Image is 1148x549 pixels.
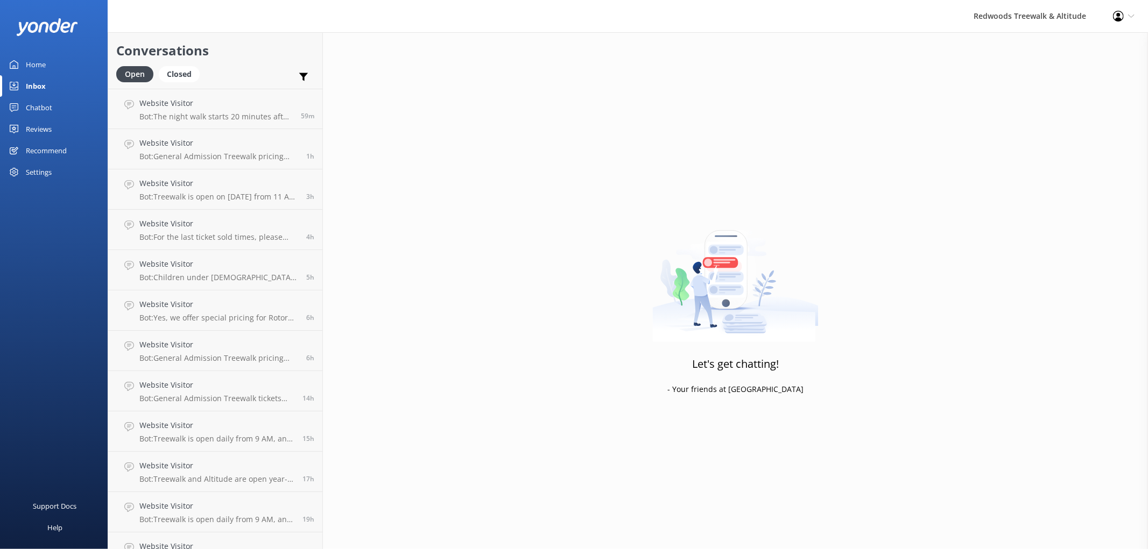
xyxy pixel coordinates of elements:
[139,313,298,323] p: Bot: Yes, we offer special pricing for Rotorua locals. A General Admission Treewalk ticket is $21...
[16,18,78,36] img: yonder-white-logo.png
[306,152,314,161] span: Oct 15 2025 01:40pm (UTC +13:00) Pacific/Auckland
[108,331,322,371] a: Website VisitorBot:General Admission Treewalk pricing starts at $42 for adults (16+ years) and $2...
[306,273,314,282] span: Oct 15 2025 10:23am (UTC +13:00) Pacific/Auckland
[116,40,314,61] h2: Conversations
[139,474,294,484] p: Bot: Treewalk and Altitude are open year-round, including public holidays.
[302,434,314,443] span: Oct 15 2025 12:06am (UTC +13:00) Pacific/Auckland
[139,97,293,109] h4: Website Visitor
[139,353,298,363] p: Bot: General Admission Treewalk pricing starts at $42 for adults (16+ years) and $26 for children...
[108,250,322,290] a: Website VisitorBot:Children under [DEMOGRAPHIC_DATA] are free of charge and do not need a ticket....
[108,89,322,129] a: Website VisitorBot:The night walk starts 20 minutes after sunset. You can check sunset times at [...
[139,419,294,431] h4: Website Visitor
[139,192,298,202] p: Bot: Treewalk is open on [DATE] from 11 AM, while Altitude is closed.
[139,177,298,189] h4: Website Visitor
[139,515,294,524] p: Bot: Treewalk is open daily from 9 AM, and Glowworms from 10 AM. For specific closing times, plea...
[139,273,298,282] p: Bot: Children under [DEMOGRAPHIC_DATA] are free of charge and do not need a ticket. They can join...
[139,379,294,391] h4: Website Visitor
[26,97,52,118] div: Chatbot
[159,68,205,80] a: Closed
[139,460,294,472] h4: Website Visitor
[108,492,322,532] a: Website VisitorBot:Treewalk is open daily from 9 AM, and Glowworms from 10 AM. For specific closi...
[302,515,314,524] span: Oct 14 2025 08:03pm (UTC +13:00) Pacific/Auckland
[139,152,298,161] p: Bot: General Admission Treewalk pricing starts at $42 for adults (16+ years) and $26 for children...
[139,232,298,242] p: Bot: For the last ticket sold times, please check our website FAQs at [URL][DOMAIN_NAME].
[26,140,67,161] div: Recommend
[26,54,46,75] div: Home
[108,129,322,169] a: Website VisitorBot:General Admission Treewalk pricing starts at $42 for adults (16+ years) and $2...
[26,161,52,183] div: Settings
[108,169,322,210] a: Website VisitorBot:Treewalk is open on [DATE] from 11 AM, while Altitude is closed.3h
[306,353,314,362] span: Oct 15 2025 09:06am (UTC +13:00) Pacific/Auckland
[108,452,322,492] a: Website VisitorBot:Treewalk and Altitude are open year-round, including public holidays.17h
[306,313,314,322] span: Oct 15 2025 09:19am (UTC +13:00) Pacific/Auckland
[139,298,298,310] h4: Website Visitor
[139,394,294,403] p: Bot: General Admission Treewalk tickets purchased online are valid for up to 12 months from the p...
[139,258,298,270] h4: Website Visitor
[692,355,779,373] h3: Let's get chatting!
[108,290,322,331] a: Website VisitorBot:Yes, we offer special pricing for Rotorua locals. A General Admission Treewalk...
[306,192,314,201] span: Oct 15 2025 11:56am (UTC +13:00) Pacific/Auckland
[26,75,46,97] div: Inbox
[301,111,314,120] span: Oct 15 2025 02:26pm (UTC +13:00) Pacific/Auckland
[108,210,322,250] a: Website VisitorBot:For the last ticket sold times, please check our website FAQs at [URL][DOMAIN_...
[139,218,298,230] h4: Website Visitor
[108,371,322,411] a: Website VisitorBot:General Admission Treewalk tickets purchased online are valid for up to 12 mon...
[139,434,294,444] p: Bot: Treewalk is open daily from 9 AM, and Glowworms open at 10 AM. For last ticket sold times, p...
[33,495,77,517] div: Support Docs
[667,383,804,395] p: - Your friends at [GEOGRAPHIC_DATA]
[652,208,819,342] img: artwork of a man stealing a conversation from at giant smartphone
[159,66,200,82] div: Closed
[139,339,298,351] h4: Website Visitor
[47,517,62,538] div: Help
[302,474,314,483] span: Oct 14 2025 10:11pm (UTC +13:00) Pacific/Auckland
[116,68,159,80] a: Open
[26,118,52,140] div: Reviews
[139,137,298,149] h4: Website Visitor
[116,66,153,82] div: Open
[139,112,293,122] p: Bot: The night walk starts 20 minutes after sunset. You can check sunset times at [URL][DOMAIN_NA...
[108,411,322,452] a: Website VisitorBot:Treewalk is open daily from 9 AM, and Glowworms open at 10 AM. For last ticket...
[302,394,314,403] span: Oct 15 2025 12:42am (UTC +13:00) Pacific/Auckland
[139,500,294,512] h4: Website Visitor
[306,232,314,241] span: Oct 15 2025 10:32am (UTC +13:00) Pacific/Auckland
